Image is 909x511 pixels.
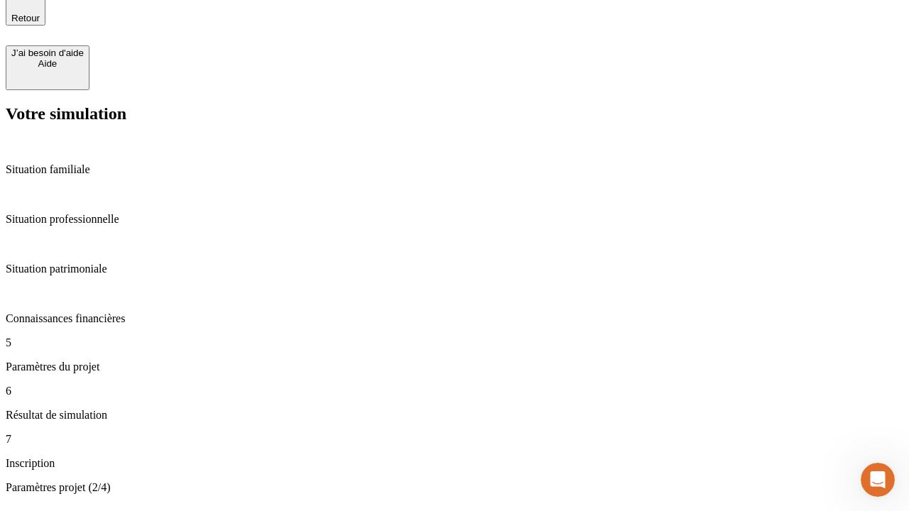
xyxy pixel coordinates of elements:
[11,13,40,23] span: Retour
[6,361,903,373] p: Paramètres du projet
[6,163,903,176] p: Situation familiale
[6,433,903,446] p: 7
[861,463,895,497] iframe: Intercom live chat
[6,481,903,494] p: Paramètres projet (2/4)
[6,457,903,470] p: Inscription
[6,336,903,349] p: 5
[6,263,903,275] p: Situation patrimoniale
[6,45,89,90] button: J’ai besoin d'aideAide
[6,385,903,397] p: 6
[6,409,903,422] p: Résultat de simulation
[6,312,903,325] p: Connaissances financières
[6,213,903,226] p: Situation professionnelle
[6,104,903,123] h2: Votre simulation
[11,58,84,69] div: Aide
[11,48,84,58] div: J’ai besoin d'aide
